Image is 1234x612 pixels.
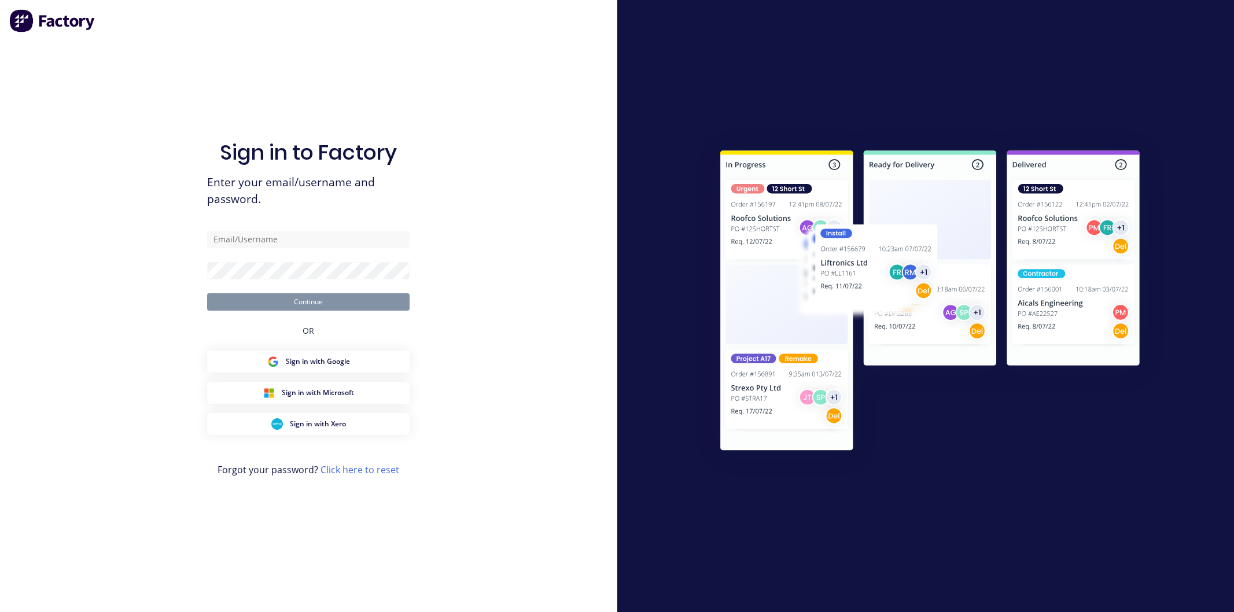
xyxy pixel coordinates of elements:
span: Forgot your password? [218,463,399,477]
button: Continue [207,293,410,311]
img: Google Sign in [267,356,279,367]
button: Xero Sign inSign in with Xero [207,413,410,435]
button: Google Sign inSign in with Google [207,351,410,373]
span: Sign in with Microsoft [282,388,354,398]
img: Sign in [695,127,1165,478]
img: Microsoft Sign in [263,387,275,399]
img: Xero Sign in [271,418,283,430]
span: Enter your email/username and password. [207,174,410,208]
button: Microsoft Sign inSign in with Microsoft [207,382,410,404]
span: Sign in with Google [286,356,350,367]
a: Click here to reset [321,463,399,476]
img: Factory [9,9,96,32]
span: Sign in with Xero [290,419,346,429]
input: Email/Username [207,231,410,248]
div: OR [303,311,314,351]
h1: Sign in to Factory [220,140,397,165]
